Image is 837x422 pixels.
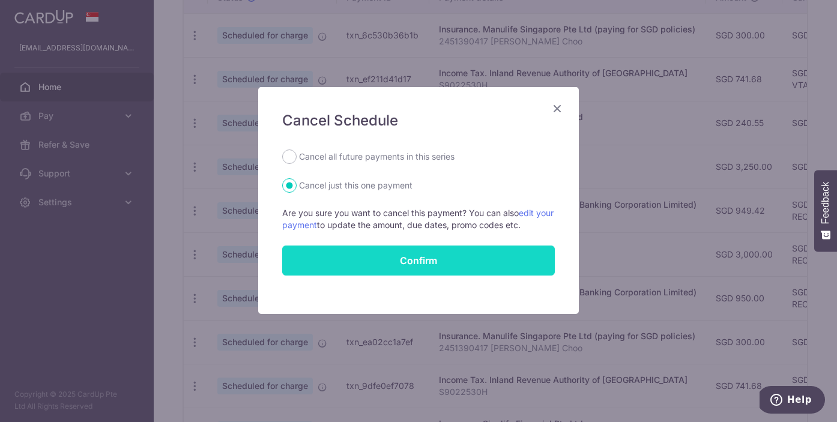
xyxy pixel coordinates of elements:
[550,101,564,116] button: Close
[299,178,412,193] label: Cancel just this one payment
[299,149,455,164] label: Cancel all future payments in this series
[282,246,555,276] button: Confirm
[814,170,837,252] button: Feedback - Show survey
[282,207,555,231] p: Are you sure you want to cancel this payment? You can also to update the amount, due dates, promo...
[760,386,825,416] iframe: Opens a widget where you can find more information
[282,111,555,130] h5: Cancel Schedule
[820,182,831,224] span: Feedback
